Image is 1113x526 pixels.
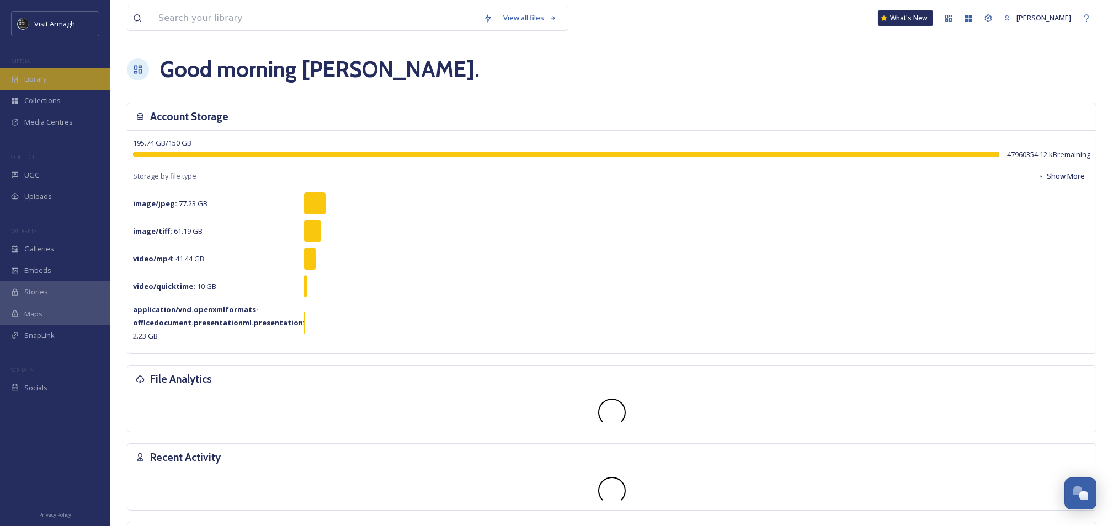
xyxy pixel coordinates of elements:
[133,198,177,208] strong: image/jpeg :
[11,227,36,235] span: WIDGETS
[24,330,55,341] span: SnapLink
[160,53,480,86] h1: Good morning [PERSON_NAME] .
[498,7,562,29] a: View all files
[133,254,204,264] span: 41.44 GB
[24,117,73,127] span: Media Centres
[24,95,61,106] span: Collections
[1064,477,1096,509] button: Open Chat
[39,507,71,520] a: Privacy Policy
[24,170,39,180] span: UGC
[133,304,305,328] strong: application/vnd.openxmlformats-officedocument.presentationml.presentation :
[150,109,228,125] h3: Account Storage
[24,383,47,393] span: Socials
[133,198,207,208] span: 77.23 GB
[133,226,172,236] strong: image/tiff :
[24,244,54,254] span: Galleries
[133,281,195,291] strong: video/quicktime :
[34,19,75,29] span: Visit Armagh
[150,371,212,387] h3: File Analytics
[133,304,305,341] span: 2.23 GB
[133,254,174,264] strong: video/mp4 :
[11,153,35,161] span: COLLECT
[24,265,51,276] span: Embeds
[18,18,29,29] img: THE-FIRST-PLACE-VISIT-ARMAGH.COM-BLACK.jpg
[24,309,42,319] span: Maps
[24,74,46,84] span: Library
[24,191,52,202] span: Uploads
[133,171,196,181] span: Storage by file type
[39,511,71,518] span: Privacy Policy
[150,449,221,465] h3: Recent Activity
[1032,165,1090,187] button: Show More
[24,287,48,297] span: Stories
[878,10,933,26] a: What's New
[133,226,203,236] span: 61.19 GB
[133,138,191,148] span: 195.74 GB / 150 GB
[1016,13,1071,23] span: [PERSON_NAME]
[153,6,478,30] input: Search your library
[1005,149,1090,160] span: -47960354.12 kB remaining
[133,281,216,291] span: 10 GB
[11,57,30,65] span: MEDIA
[11,366,33,374] span: SOCIALS
[998,7,1077,29] a: [PERSON_NAME]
